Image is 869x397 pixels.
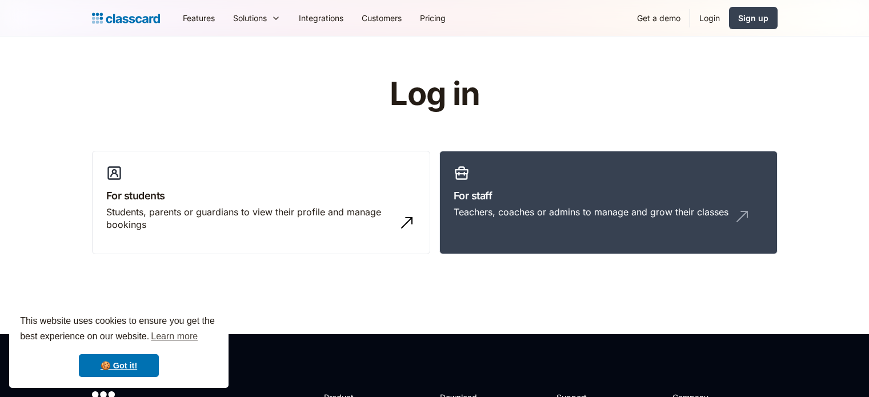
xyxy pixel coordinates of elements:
[738,12,768,24] div: Sign up
[233,12,267,24] div: Solutions
[253,77,616,112] h1: Log in
[149,328,199,345] a: learn more about cookies
[174,5,224,31] a: Features
[20,314,218,345] span: This website uses cookies to ensure you get the best experience on our website.
[79,354,159,377] a: dismiss cookie message
[729,7,778,29] a: Sign up
[290,5,353,31] a: Integrations
[106,188,416,203] h3: For students
[454,188,763,203] h3: For staff
[454,206,728,218] div: Teachers, coaches or admins to manage and grow their classes
[411,5,455,31] a: Pricing
[628,5,690,31] a: Get a demo
[353,5,411,31] a: Customers
[106,206,393,231] div: Students, parents or guardians to view their profile and manage bookings
[690,5,729,31] a: Login
[224,5,290,31] div: Solutions
[92,151,430,255] a: For studentsStudents, parents or guardians to view their profile and manage bookings
[9,303,229,388] div: cookieconsent
[439,151,778,255] a: For staffTeachers, coaches or admins to manage and grow their classes
[92,10,160,26] a: home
